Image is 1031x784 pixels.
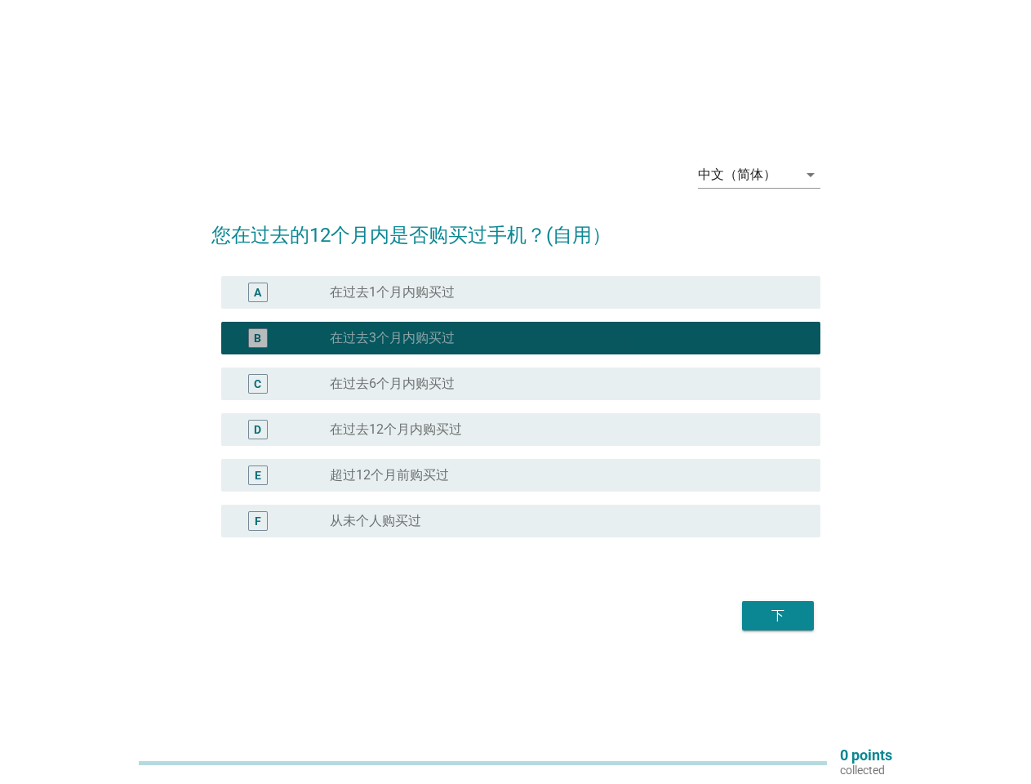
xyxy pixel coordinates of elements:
[255,513,261,530] div: F
[698,167,776,182] div: 中文（简体）
[840,763,892,777] p: collected
[330,376,455,392] label: 在过去6个月内购买过
[211,204,820,250] h2: 您在过去的12个月内是否购买过手机？(自用）
[330,284,455,301] label: 在过去1个月内购买过
[254,421,261,439] div: D
[742,601,814,630] button: 下
[755,606,801,626] div: 下
[255,467,261,484] div: E
[254,284,261,301] div: A
[254,376,261,393] div: C
[254,330,261,347] div: B
[330,421,462,438] label: 在过去12个月内购买过
[801,165,820,185] i: arrow_drop_down
[330,513,421,529] label: 从未个人购买过
[330,467,449,483] label: 超过12个月前购买过
[330,330,455,346] label: 在过去3个月内购买过
[840,748,892,763] p: 0 points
